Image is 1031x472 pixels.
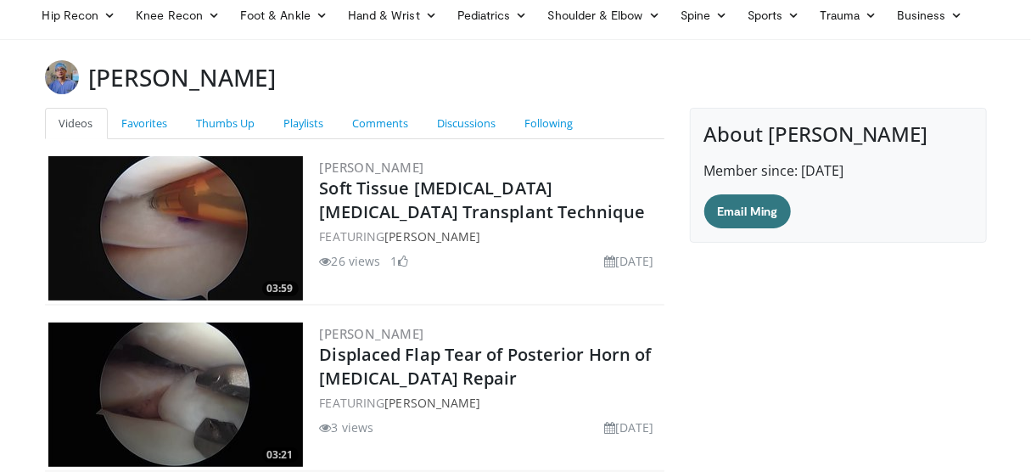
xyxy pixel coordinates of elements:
a: 03:59 [48,156,303,301]
a: Discussions [423,108,511,139]
span: 03:59 [262,281,299,296]
img: Avatar [45,60,79,94]
a: Displaced Flap Tear of Posterior Horn of [MEDICAL_DATA] Repair [320,343,652,390]
a: 03:21 [48,323,303,467]
a: Email Ming [704,194,792,228]
a: Thumbs Up [182,108,270,139]
li: [DATE] [604,252,654,270]
li: 3 views [320,419,374,436]
a: Soft Tissue [MEDICAL_DATA] [MEDICAL_DATA] Transplant Technique [320,177,646,223]
a: [PERSON_NAME] [384,228,480,244]
img: 2707baef-ed28-494e-b200-3f97aa5b8346.300x170_q85_crop-smart_upscale.jpg [48,156,303,301]
li: 26 views [320,252,381,270]
p: Member since: [DATE] [704,160,972,181]
li: 1 [391,252,408,270]
h4: About [PERSON_NAME] [704,122,972,147]
a: [PERSON_NAME] [384,395,480,411]
a: [PERSON_NAME] [320,159,424,176]
div: FEATURING [320,394,661,412]
h3: [PERSON_NAME] [89,60,277,94]
a: Following [511,108,588,139]
a: Videos [45,108,108,139]
img: 2649116b-05f8-405c-a48f-a284a947b030.300x170_q85_crop-smart_upscale.jpg [48,323,303,467]
a: [PERSON_NAME] [320,325,424,342]
span: 03:21 [262,447,299,463]
a: Comments [339,108,423,139]
li: [DATE] [604,419,654,436]
div: FEATURING [320,228,661,245]
a: Favorites [108,108,182,139]
a: Playlists [270,108,339,139]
